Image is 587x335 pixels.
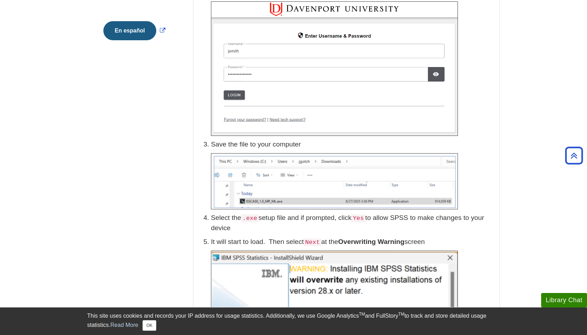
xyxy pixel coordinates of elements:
a: Link opens in new window [102,28,167,34]
p: Save the file to your computer [211,139,496,150]
div: This site uses cookies and records your IP address for usage statistics. Additionally, we use Goo... [87,312,500,331]
button: En español [103,21,156,40]
p: It will start to load. Then select at the screen [211,237,496,247]
code: Next [304,238,321,246]
p: Select the setup file and if prompted, click to allow SPSS to make changes to your device [211,213,496,233]
b: Overwriting Warning [338,238,405,245]
a: Back to Top [563,151,585,160]
button: Library Chat [541,293,587,307]
a: Read More [110,322,138,328]
img: 'ISSCASO1.0_MP_ML.exe' is being saved to a folder in the download folder. [211,153,458,209]
button: Close [143,320,156,331]
code: Yes [351,214,365,222]
sup: TM [359,312,365,317]
code: .exe [241,214,258,222]
sup: TM [398,312,404,317]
